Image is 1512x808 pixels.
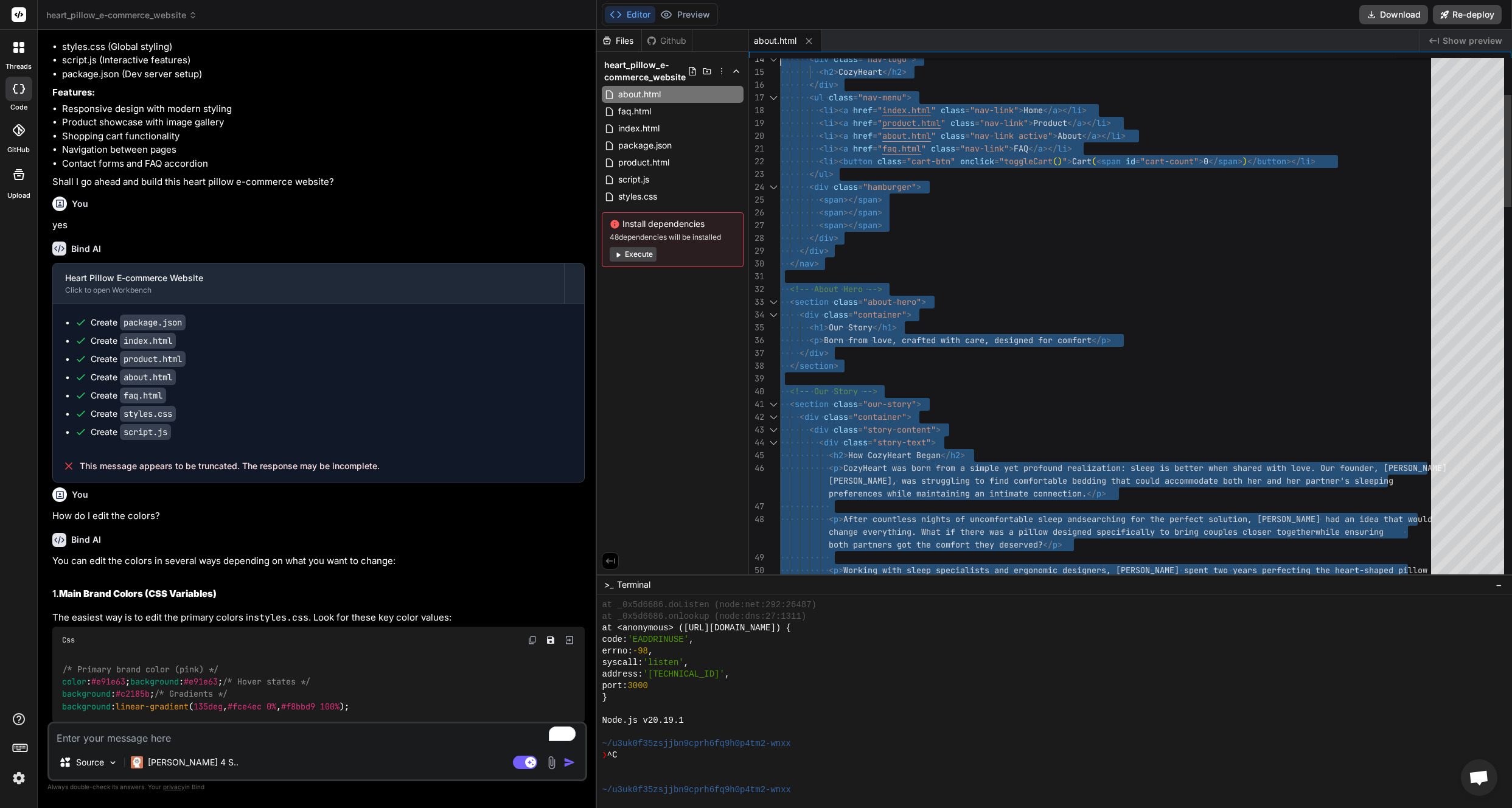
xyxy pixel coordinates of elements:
span: li [824,156,834,167]
span: = [975,117,980,128]
span: "hamburger" [863,181,916,192]
span: a [843,143,848,154]
span: > [1121,130,1126,141]
span: button [843,156,873,167]
span: faq.html [617,104,652,119]
span: = [858,181,863,192]
span: = [858,296,863,307]
span: > [1199,156,1204,167]
span: class [941,105,965,116]
span: p [1101,335,1106,346]
span: span [858,220,877,231]
span: < [809,335,814,346]
span: div [809,347,824,358]
a: Open chat [1461,759,1497,796]
span: > [907,309,911,320]
span: < [819,220,824,231]
button: Re-deploy [1433,5,1502,24]
span: " [941,117,946,128]
span: li [824,130,834,141]
span: class [824,411,848,422]
span: > [1067,156,1072,167]
span: h2 [892,66,902,77]
div: 40 [749,385,764,398]
span: </ [1092,335,1101,346]
span: li [1301,156,1311,167]
span: < [800,309,804,320]
div: Create [91,335,176,347]
div: Click to collapse the range. [765,411,781,423]
span: class [877,156,902,167]
span: </ [809,79,819,90]
span: " [877,105,882,116]
span: product.html [882,117,941,128]
span: script.js [617,172,650,187]
button: Execute [610,247,657,262]
span: > [824,245,829,256]
label: GitHub [7,145,30,155]
span: section [795,399,829,409]
img: Claude 4 Sonnet [131,756,143,768]
span: package.json [617,138,673,153]
div: 32 [749,283,764,296]
li: Contact forms and FAQ accordion [62,157,585,171]
span: = [873,130,877,141]
span: > [1009,143,1014,154]
span: > [1082,105,1087,116]
span: > [834,66,838,77]
span: ul [814,92,824,103]
div: Click to collapse the range. [765,296,781,308]
button: − [1493,575,1505,594]
span: heart_pillow_e-commerce_website [604,59,688,83]
li: Product showcase with image gallery [62,116,585,130]
div: 36 [749,334,764,347]
strong: Features: [52,86,95,98]
span: > [1019,105,1023,116]
img: Pick Models [108,757,118,768]
span: > [819,335,824,346]
span: > [892,322,897,333]
div: 38 [749,360,764,372]
span: product.html [617,155,671,170]
span: about.html [617,87,662,102]
span: > [834,360,838,371]
span: </ [800,245,809,256]
span: < [819,117,824,128]
span: div [814,181,829,192]
div: Create [91,408,176,420]
span: ( [1092,156,1096,167]
div: 17 [749,91,764,104]
li: Navigation between pages [62,143,585,157]
span: Born from love, crafted with care, designed for co [824,335,1067,346]
span: >< [834,117,843,128]
span: about.html [754,35,796,47]
div: 26 [749,206,764,219]
span: class [824,309,848,320]
span: li [1096,117,1106,128]
span: h1 [814,322,824,333]
span: FAQ [1014,143,1028,154]
span: class [941,130,965,141]
span: >< [834,130,843,141]
div: 24 [749,181,764,193]
span: span [824,220,843,231]
span: = [965,105,970,116]
span: > [907,92,911,103]
span: span [1218,156,1238,167]
div: 31 [749,270,764,283]
div: 16 [749,78,764,91]
span: h2 [824,66,834,77]
span: class [834,181,858,192]
span: = [994,156,999,167]
span: </ [1028,143,1038,154]
code: product.html [120,351,186,367]
span: a [843,117,848,128]
label: code [10,102,27,113]
span: about.html [882,130,931,141]
span: = [965,130,970,141]
span: </ [809,169,819,179]
span: − [1496,579,1502,591]
span: Install dependencies [610,218,736,230]
span: h1 [882,322,892,333]
span: styles.css [617,189,658,204]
